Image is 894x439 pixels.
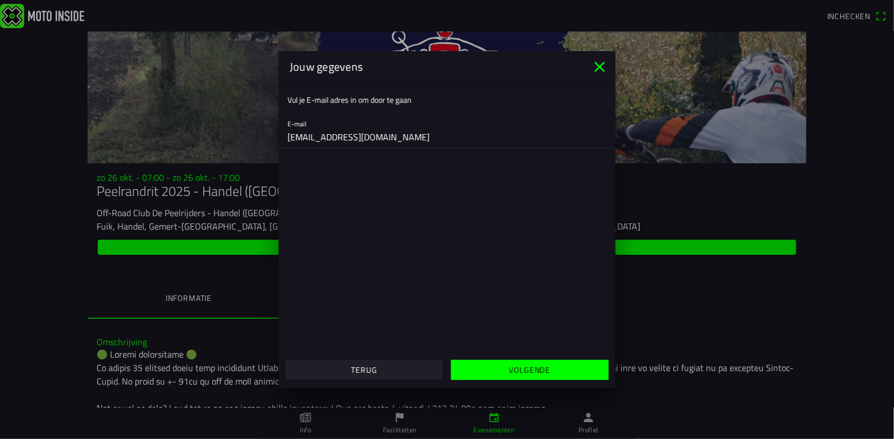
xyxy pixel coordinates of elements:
[288,94,412,106] ion-label: Vul je E-mail adres in om door te gaan
[288,126,606,148] input: E-mail
[285,360,443,380] ion-button: Terug
[279,58,591,75] ion-title: Jouw gegevens
[591,58,609,76] ion-icon: close
[509,366,551,374] ion-text: Volgende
